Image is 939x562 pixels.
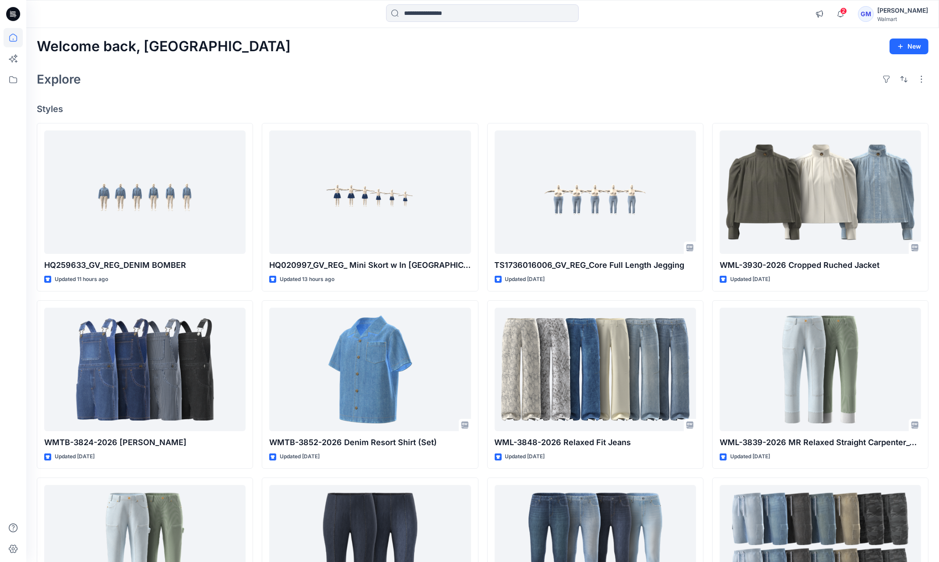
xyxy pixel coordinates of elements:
[37,104,928,114] h4: Styles
[840,7,847,14] span: 2
[495,130,696,254] a: TS1736016006_GV_REG_Core Full Length Jegging
[55,275,108,284] p: Updated 11 hours ago
[269,130,471,254] a: HQ020997_GV_REG_ Mini Skort w In Jersey Shorts
[720,130,921,254] a: WML-3930-2026 Cropped Ruched Jacket
[877,16,928,22] div: Walmart
[495,308,696,432] a: WML-3848-2026 Relaxed Fit Jeans
[269,436,471,449] p: WMTB-3852-2026 Denim Resort Shirt (Set)
[269,259,471,271] p: HQ020997_GV_REG_ Mini Skort w In [GEOGRAPHIC_DATA] Shorts
[730,452,770,461] p: Updated [DATE]
[44,308,246,432] a: WMTB-3824-2026 Shortall
[505,275,545,284] p: Updated [DATE]
[280,452,320,461] p: Updated [DATE]
[720,308,921,432] a: WML-3839-2026 MR Relaxed Straight Carpenter_Cost Opt
[720,259,921,271] p: WML-3930-2026 Cropped Ruched Jacket
[37,39,291,55] h2: Welcome back, [GEOGRAPHIC_DATA]
[37,72,81,86] h2: Explore
[44,259,246,271] p: HQ259633_GV_REG_DENIM BOMBER
[44,130,246,254] a: HQ259633_GV_REG_DENIM BOMBER
[877,5,928,16] div: [PERSON_NAME]
[280,275,334,284] p: Updated 13 hours ago
[55,452,95,461] p: Updated [DATE]
[44,436,246,449] p: WMTB-3824-2026 [PERSON_NAME]
[505,452,545,461] p: Updated [DATE]
[495,436,696,449] p: WML-3848-2026 Relaxed Fit Jeans
[730,275,770,284] p: Updated [DATE]
[890,39,928,54] button: New
[720,436,921,449] p: WML-3839-2026 MR Relaxed Straight Carpenter_Cost Opt
[269,308,471,432] a: WMTB-3852-2026 Denim Resort Shirt (Set)
[858,6,874,22] div: GM
[495,259,696,271] p: TS1736016006_GV_REG_Core Full Length Jegging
